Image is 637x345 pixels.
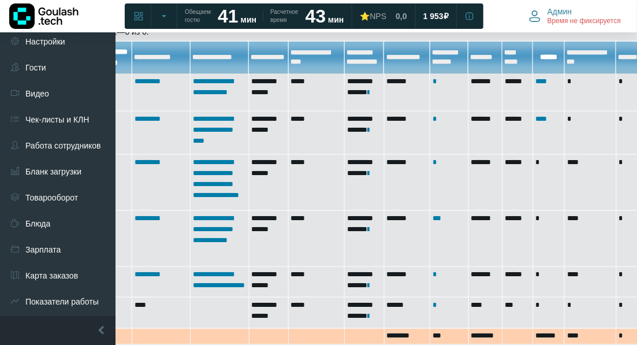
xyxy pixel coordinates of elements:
[328,15,344,24] span: мин
[396,11,407,21] span: 0,0
[370,12,386,21] span: NPS
[353,6,414,27] a: ⭐NPS 0,0
[306,6,326,27] strong: 43
[218,6,239,27] strong: 41
[360,11,386,21] div: ⭐
[9,3,79,29] img: Логотип компании Goulash.tech
[416,6,456,27] a: 1 953 ₽
[241,15,256,24] span: мин
[185,8,211,24] span: Обещаем гостю
[522,4,628,28] button: Админ Время не фиксируется
[423,11,444,21] span: 1 953
[547,17,621,26] span: Время не фиксируется
[270,8,298,24] span: Расчетное время
[444,11,449,21] span: ₽
[178,6,351,27] a: Обещаем гостю 41 мин Расчетное время 43 мин
[547,6,572,17] span: Админ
